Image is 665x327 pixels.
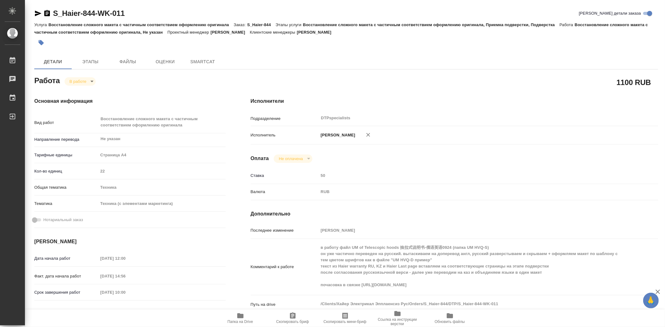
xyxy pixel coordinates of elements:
[43,10,51,17] button: Скопировать ссылку
[303,22,560,27] p: Восстановление сложного макета с частичным соответствием оформлению оригинала, Приемка подверстки...
[98,254,153,263] input: Пустое поле
[68,79,88,84] button: В работе
[34,168,98,174] p: Кол-во единиц
[319,299,624,309] textarea: /Clients/Хайер Электрикал Эпплаенсиз Рус/Orders/S_Haier-844/DTP/S_Haier-844-WK-011
[319,242,624,290] textarea: в работу файл UM of Telescopic hoods 抽拉式说明书-俄语英语0924 (папка UM HVQ-S) он уже частично переведен н...
[319,226,624,235] input: Пустое поле
[247,22,276,27] p: S_Haier-844
[276,320,309,324] span: Скопировать бриф
[267,310,319,327] button: Скопировать бриф
[579,10,641,17] span: [PERSON_NAME] детали заказа
[560,22,575,27] p: Работа
[34,184,98,191] p: Общая тематика
[646,294,656,307] span: 🙏
[34,273,98,279] p: Факт. дата начала работ
[98,272,153,281] input: Пустое поле
[277,156,305,161] button: Не оплачена
[75,58,105,66] span: Этапы
[34,36,48,50] button: Добавить тэг
[251,189,319,195] p: Валюта
[319,310,371,327] button: Скопировать мини-бриф
[188,58,218,66] span: SmartCat
[617,77,651,88] h2: 1100 RUB
[435,320,465,324] span: Обновить файлы
[38,58,68,66] span: Детали
[34,152,98,158] p: Тарифные единицы
[34,201,98,207] p: Тематика
[98,150,226,160] div: Страница А4
[98,182,226,193] div: Техника
[250,30,297,35] p: Клиентские менеджеры
[34,22,48,27] p: Услуга
[34,289,98,296] p: Срок завершения работ
[371,310,424,327] button: Ссылка на инструкции верстки
[375,317,420,326] span: Ссылка на инструкции верстки
[251,227,319,234] p: Последнее изменение
[34,136,98,143] p: Направление перевода
[643,293,659,308] button: 🙏
[251,173,319,179] p: Ставка
[214,310,267,327] button: Папка на Drive
[53,9,125,17] a: S_Haier-844-WK-011
[276,22,303,27] p: Этапы услуги
[251,132,319,138] p: Исполнитель
[319,132,355,138] p: [PERSON_NAME]
[65,77,96,86] div: В работе
[34,10,42,17] button: Скопировать ссылку для ЯМессенджера
[43,217,83,223] span: Нотариальный заказ
[98,198,226,209] div: Техника (с элементами маркетинга)
[319,187,624,197] div: RUB
[251,210,658,218] h4: Дополнительно
[34,120,98,126] p: Вид работ
[274,154,312,163] div: В работе
[34,255,98,262] p: Дата начала работ
[167,30,210,35] p: Проектный менеджер
[251,301,319,308] p: Путь на drive
[228,320,253,324] span: Папка на Drive
[319,171,624,180] input: Пустое поле
[297,30,336,35] p: [PERSON_NAME]
[34,74,60,86] h2: Работа
[150,58,180,66] span: Оценки
[34,238,226,245] h4: [PERSON_NAME]
[48,22,234,27] p: Восстановление сложного макета с частичным соответствием оформлению оригинала
[251,264,319,270] p: Комментарий к работе
[251,97,658,105] h4: Исполнители
[324,320,366,324] span: Скопировать мини-бриф
[98,167,226,176] input: Пустое поле
[361,128,375,142] button: Удалить исполнителя
[234,22,247,27] p: Заказ:
[251,155,269,162] h4: Оплата
[210,30,250,35] p: [PERSON_NAME]
[113,58,143,66] span: Файлы
[98,288,153,297] input: Пустое поле
[424,310,476,327] button: Обновить файлы
[251,116,319,122] p: Подразделение
[34,97,226,105] h4: Основная информация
